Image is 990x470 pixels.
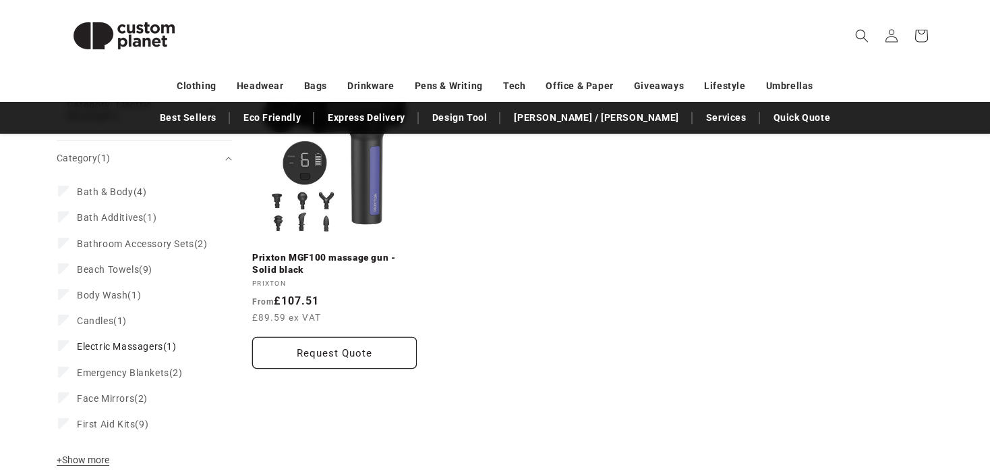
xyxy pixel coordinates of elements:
a: Giveaways [634,74,684,98]
span: Bath Additives [77,212,143,223]
span: (2) [77,392,148,404]
a: Pens & Writing [415,74,483,98]
span: Bath & Body [77,186,134,197]
a: Eco Friendly [237,106,308,130]
a: Services [699,106,753,130]
a: Prixton MGF100 massage gun - Solid black [252,252,417,276]
span: Beach Towels [77,264,139,275]
span: (1) [77,289,141,301]
a: Office & Paper [546,74,613,98]
summary: Search [847,21,877,51]
button: Request Quote [252,337,417,369]
a: Best Sellers [153,106,223,130]
span: Emergency Blankets [77,367,169,378]
a: Umbrellas [766,74,813,98]
span: Bathroom Accessory Sets [77,238,194,249]
span: Body Wash [77,290,127,301]
span: Candles [77,315,113,326]
a: Tech [503,74,525,98]
summary: Category (1 selected) [57,141,232,176]
span: First Aid Kits [77,419,135,429]
span: + [57,454,62,465]
span: (4) [77,186,146,198]
span: (9) [77,263,152,276]
span: (9) [77,418,148,430]
img: Custom Planet [57,5,192,66]
span: Category [57,153,110,163]
span: Electric Massagers [77,341,163,352]
span: (1) [77,340,177,352]
a: Headwear [237,74,284,98]
span: (2) [77,238,208,250]
span: (1) [97,153,110,163]
a: Design Tool [426,106,494,130]
a: Quick Quote [767,106,838,130]
a: Lifestyle [704,74,745,98]
a: Express Delivery [321,106,412,130]
span: (1) [77,315,127,327]
iframe: Chat Widget [765,324,990,470]
a: Bags [304,74,327,98]
a: [PERSON_NAME] / [PERSON_NAME] [507,106,685,130]
span: (2) [77,367,183,379]
span: (1) [77,211,156,224]
a: Clothing [177,74,216,98]
span: Show more [57,454,109,465]
span: Face Mirrors [77,393,134,404]
a: Drinkware [347,74,394,98]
